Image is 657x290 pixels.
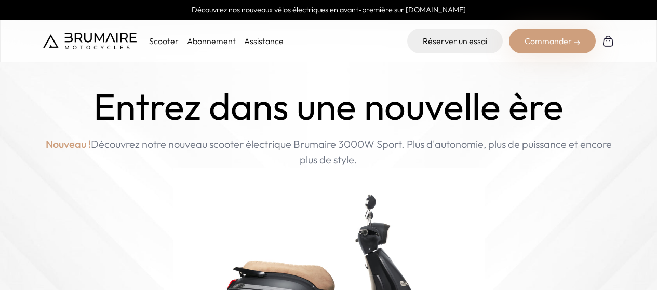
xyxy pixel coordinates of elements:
[602,35,614,47] img: Panier
[509,29,596,53] div: Commander
[407,29,503,53] a: Réserver un essai
[574,39,580,46] img: right-arrow-2.png
[43,33,137,49] img: Brumaire Motocycles
[46,136,91,152] span: Nouveau !
[93,85,564,128] h1: Entrez dans une nouvelle ère
[43,136,614,168] p: Découvrez notre nouveau scooter électrique Brumaire 3000W Sport. Plus d'autonomie, plus de puissa...
[187,36,236,46] a: Abonnement
[149,35,179,47] p: Scooter
[244,36,284,46] a: Assistance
